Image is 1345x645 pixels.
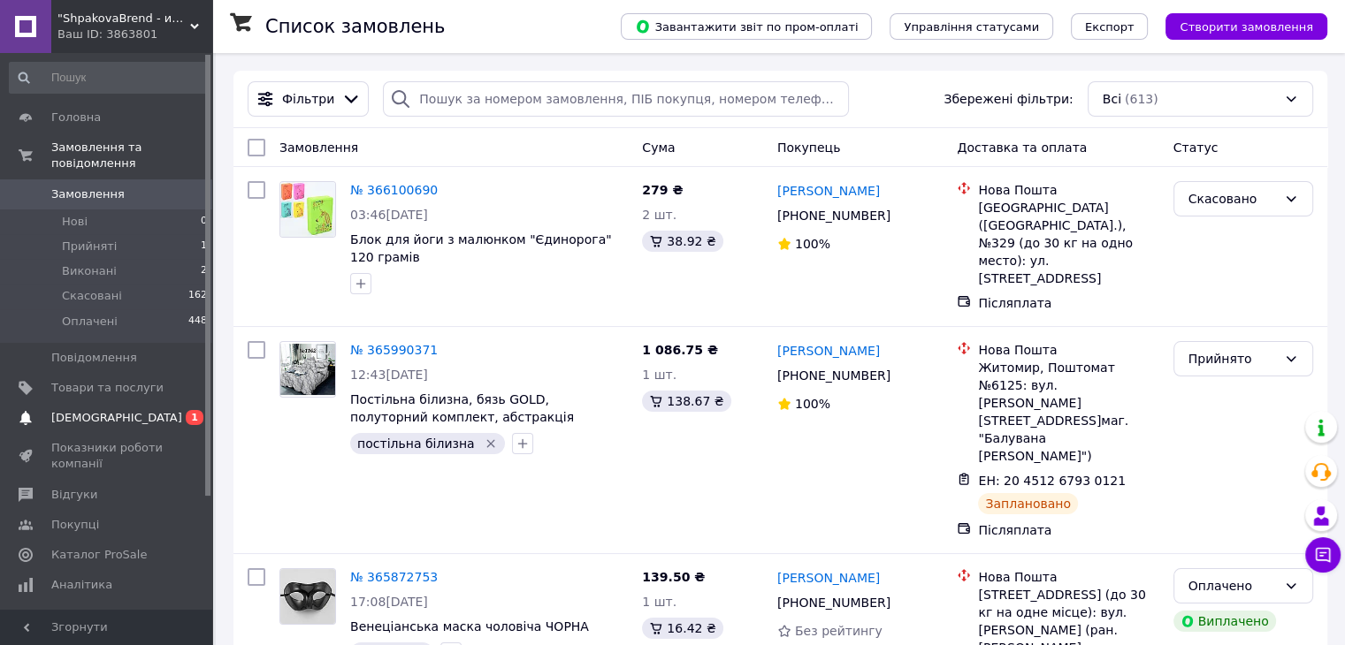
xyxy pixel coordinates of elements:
[1305,537,1341,573] button: Чат з покупцем
[188,288,207,304] span: 162
[978,359,1158,465] div: Житомир, Поштомат №6125: вул. [PERSON_NAME][STREET_ADDRESS]маг. "Балувана [PERSON_NAME]")
[642,140,675,155] span: Cума
[1071,13,1149,40] button: Експорт
[350,619,589,634] a: Венеціанська маска чоловіча ЧОРНА
[350,343,438,357] a: № 365990371
[62,214,88,230] span: Нові
[777,569,880,587] a: [PERSON_NAME]
[978,568,1158,586] div: Нова Пошта
[642,183,683,197] span: 279 ₴
[279,140,358,155] span: Замовлення
[795,624,883,638] span: Без рейтингу
[484,436,498,451] svg: Видалити мітку
[51,487,97,503] span: Відгуки
[978,199,1158,287] div: [GEOGRAPHIC_DATA] ([GEOGRAPHIC_DATA].), №329 (до 30 кг на одно место): ул. [STREET_ADDRESS]
[635,19,858,34] span: Завантажити звіт по пром-оплаті
[1173,611,1276,632] div: Виплачено
[51,440,164,472] span: Показники роботи компанії
[1125,92,1158,106] span: (613)
[777,140,840,155] span: Покупець
[350,183,438,197] a: № 366100690
[890,13,1053,40] button: Управління статусами
[621,13,872,40] button: Завантажити звіт по пром-оплаті
[1188,189,1277,209] div: Скасовано
[279,341,336,398] a: Фото товару
[1188,576,1277,596] div: Оплачено
[282,90,334,108] span: Фільтри
[383,81,849,117] input: Пошук за номером замовлення, ПІБ покупця, номером телефону, Email, номером накладної
[280,569,335,624] img: Фото товару
[280,344,335,395] img: Фото товару
[1188,349,1277,368] div: Прийнято
[642,368,676,382] span: 1 шт.
[777,342,880,360] a: [PERSON_NAME]
[9,62,209,94] input: Пошук
[51,350,137,366] span: Повідомлення
[62,314,118,330] span: Оплачені
[642,391,730,412] div: 138.67 ₴
[1173,140,1219,155] span: Статус
[57,27,212,42] div: Ваш ID: 3863801
[978,521,1158,539] div: Післяплата
[51,517,99,533] span: Покупці
[51,110,101,125] span: Головна
[978,493,1078,514] div: Заплановано
[201,263,207,279] span: 2
[642,618,722,639] div: 16.42 ₴
[62,263,117,279] span: Виконані
[201,239,207,254] span: 1
[978,474,1126,488] span: ЕН: 20 4512 6793 0121
[944,90,1073,108] span: Збережені фільтри:
[51,410,182,426] span: [DEMOGRAPHIC_DATA]
[57,11,190,27] span: "ShpakovaBrend - интернет магазин брендовых подарков"
[350,595,428,609] span: 17:08[DATE]
[795,397,830,411] span: 100%
[777,182,880,200] a: [PERSON_NAME]
[350,208,428,222] span: 03:46[DATE]
[978,294,1158,312] div: Післяплата
[642,208,676,222] span: 2 шт.
[51,380,164,396] span: Товари та послуги
[1180,20,1313,34] span: Створити замовлення
[904,20,1039,34] span: Управління статусами
[201,214,207,230] span: 0
[1148,19,1327,33] a: Створити замовлення
[186,410,203,425] span: 1
[642,231,722,252] div: 38.92 ₴
[978,181,1158,199] div: Нова Пошта
[774,590,894,615] div: [PHONE_NUMBER]
[188,314,207,330] span: 448
[350,570,438,584] a: № 365872753
[62,239,117,254] span: Прийняті
[1103,90,1121,108] span: Всі
[62,288,122,304] span: Скасовані
[265,16,445,37] h1: Список замовлень
[1165,13,1327,40] button: Створити замовлення
[279,568,336,625] a: Фото товару
[357,436,475,451] span: постільна білизна
[642,570,705,584] span: 139.50 ₴
[642,343,718,357] span: 1 086.75 ₴
[957,140,1087,155] span: Доставка та оплата
[774,363,894,388] div: [PHONE_NUMBER]
[350,368,428,382] span: 12:43[DATE]
[1085,20,1135,34] span: Експорт
[279,181,336,238] a: Фото товару
[774,203,894,228] div: [PHONE_NUMBER]
[51,140,212,171] span: Замовлення та повідомлення
[51,607,164,639] span: Управління сайтом
[795,237,830,251] span: 100%
[350,232,612,264] a: Блок для йоги з малюнком "Єдинорога" 120 грамів
[280,182,335,237] img: Фото товару
[51,186,125,202] span: Замовлення
[350,392,574,424] a: Постільна білизна, бязь GOLD, полуторний комплект, абстракція
[51,577,112,593] span: Аналітика
[978,341,1158,359] div: Нова Пошта
[51,547,147,563] span: Каталог ProSale
[642,595,676,609] span: 1 шт.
